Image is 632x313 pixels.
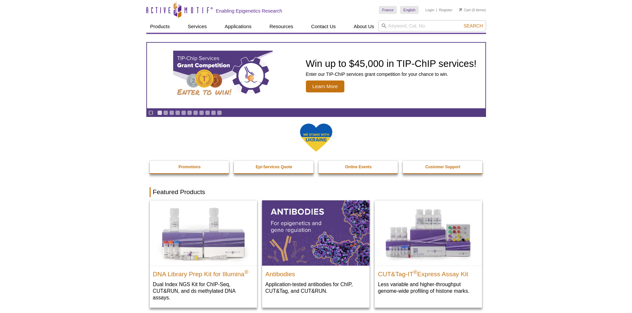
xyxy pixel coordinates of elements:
strong: Online Events [345,165,372,169]
li: | [436,6,437,14]
a: Go to slide 10 [211,110,216,115]
a: Services [184,20,211,33]
a: Promotions [150,161,230,173]
img: All Antibodies [262,200,370,265]
h2: Enabling Epigenetics Research [216,8,282,14]
a: Register [439,8,453,12]
a: Go to slide 6 [187,110,192,115]
a: Applications [221,20,255,33]
p: Application-tested antibodies for ChIP, CUT&Tag, and CUT&RUN. [265,281,366,294]
a: Products [146,20,174,33]
a: Toggle autoplay [148,110,153,115]
a: Resources [265,20,297,33]
img: Your Cart [459,8,462,11]
a: Go to slide 9 [205,110,210,115]
span: Learn More [306,80,345,92]
a: About Us [350,20,378,33]
img: We Stand With Ukraine [300,123,333,152]
p: Enter our TIP-ChIP services grant competition for your chance to win. [306,71,477,77]
a: Cart [459,8,471,12]
a: Login [425,8,434,12]
sup: ® [413,269,417,275]
strong: Epi-Services Quote [256,165,292,169]
strong: Promotions [178,165,201,169]
a: Epi-Services Quote [234,161,314,173]
a: Go to slide 2 [163,110,168,115]
a: Customer Support [403,161,483,173]
a: All Antibodies Antibodies Application-tested antibodies for ChIP, CUT&Tag, and CUT&RUN. [262,200,370,301]
li: (0 items) [459,6,486,14]
a: TIP-ChIP Services Grant Competition Win up to $45,000 in TIP-ChIP services! Enter our TIP-ChIP se... [147,43,485,108]
a: Online Events [318,161,399,173]
a: Go to slide 5 [181,110,186,115]
img: DNA Library Prep Kit for Illumina [150,200,257,265]
a: Go to slide 7 [193,110,198,115]
a: Go to slide 11 [217,110,222,115]
sup: ® [245,269,248,275]
a: France [379,6,397,14]
a: Go to slide 3 [169,110,174,115]
a: Contact Us [307,20,340,33]
a: English [400,6,419,14]
a: Go to slide 4 [175,110,180,115]
strong: Customer Support [425,165,460,169]
span: Search [463,23,483,28]
img: CUT&Tag-IT® Express Assay Kit [375,200,482,265]
article: TIP-ChIP Services Grant Competition [147,43,485,108]
h2: Antibodies [265,268,366,278]
button: Search [461,23,485,29]
input: Keyword, Cat. No. [378,20,486,31]
a: Go to slide 8 [199,110,204,115]
h2: Win up to $45,000 in TIP-ChIP services! [306,59,477,69]
a: Go to slide 1 [157,110,162,115]
p: Less variable and higher-throughput genome-wide profiling of histone marks​. [378,281,479,294]
h2: Featured Products [150,187,483,197]
h2: CUT&Tag-IT Express Assay Kit [378,268,479,278]
h2: DNA Library Prep Kit for Illumina [153,268,254,278]
p: Dual Index NGS Kit for ChIP-Seq, CUT&RUN, and ds methylated DNA assays. [153,281,254,301]
img: TIP-ChIP Services Grant Competition [173,51,273,100]
a: DNA Library Prep Kit for Illumina DNA Library Prep Kit for Illumina® Dual Index NGS Kit for ChIP-... [150,200,257,307]
a: CUT&Tag-IT® Express Assay Kit CUT&Tag-IT®Express Assay Kit Less variable and higher-throughput ge... [375,200,482,301]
